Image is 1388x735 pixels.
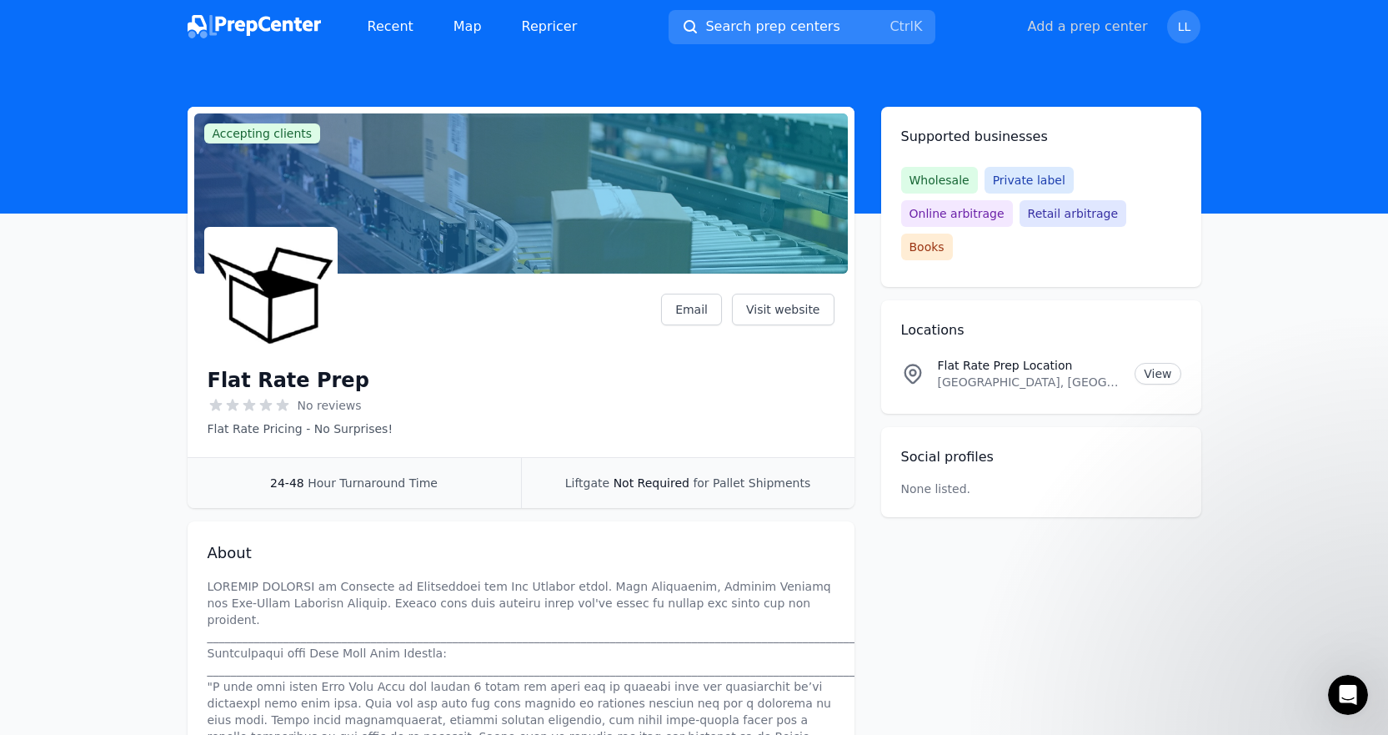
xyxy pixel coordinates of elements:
h1: Flat Rate Prep [208,367,369,394]
span: No reviews [298,397,362,414]
span: for Pallet Shipments [693,476,810,490]
span: 24-48 [270,476,304,490]
iframe: Intercom live chat [1328,675,1368,715]
button: Search prep centersCtrlK [669,10,935,44]
a: View [1135,363,1180,385]
span: Retail arbitrage [1020,200,1126,227]
h2: About [208,541,834,565]
span: LL [1178,21,1191,33]
span: Books [901,234,953,260]
span: Private label [985,167,1074,194]
p: None listed. [901,481,971,497]
button: Add a prep center [1028,17,1148,37]
span: Search prep centers [705,17,839,37]
button: LL [1167,10,1200,43]
h2: Locations [901,320,1181,340]
a: Recent [354,10,427,43]
a: Repricer [509,10,591,43]
span: Wholesale [901,167,978,194]
p: [GEOGRAPHIC_DATA], [GEOGRAPHIC_DATA], 53713, [GEOGRAPHIC_DATA] [938,374,1122,390]
a: Map [440,10,495,43]
a: Email [661,294,722,325]
span: Online arbitrage [901,200,1013,227]
span: Liftgate [565,476,609,490]
kbd: K [914,18,923,34]
h2: Social profiles [901,447,1181,467]
span: Not Required [614,476,689,490]
img: PrepCenter [188,15,321,38]
h2: Supported businesses [901,127,1181,147]
p: Flat Rate Pricing - No Surprises! [208,420,393,437]
img: Flat Rate Prep [208,230,334,357]
span: Accepting clients [204,123,321,143]
span: Hour Turnaround Time [308,476,438,490]
a: Visit website [732,294,834,325]
p: Flat Rate Prep Location [938,357,1122,374]
kbd: Ctrl [889,18,913,34]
